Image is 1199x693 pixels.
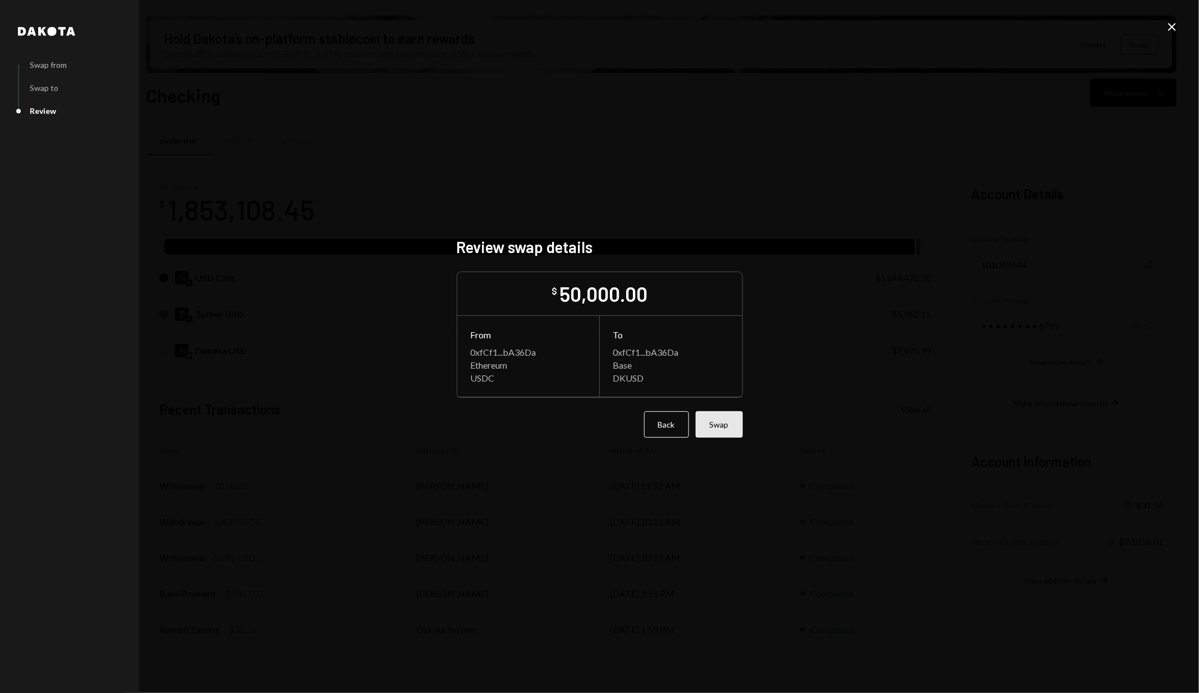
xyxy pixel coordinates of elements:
[559,281,647,306] div: 50,000.00
[471,329,586,340] div: From
[471,347,586,357] div: 0xfCf1...bA36Da
[644,411,689,438] button: Back
[471,373,586,383] div: USDC
[613,347,729,357] div: 0xfCf1...bA36Da
[696,411,743,438] button: Swap
[457,236,743,258] h2: Review swap details
[613,373,729,383] div: DKUSD
[613,329,729,340] div: To
[613,360,729,370] div: Base
[30,83,58,93] div: Swap to
[30,106,56,116] div: Review
[552,286,557,297] div: $
[30,60,67,70] div: Swap from
[471,360,586,370] div: Ethereum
